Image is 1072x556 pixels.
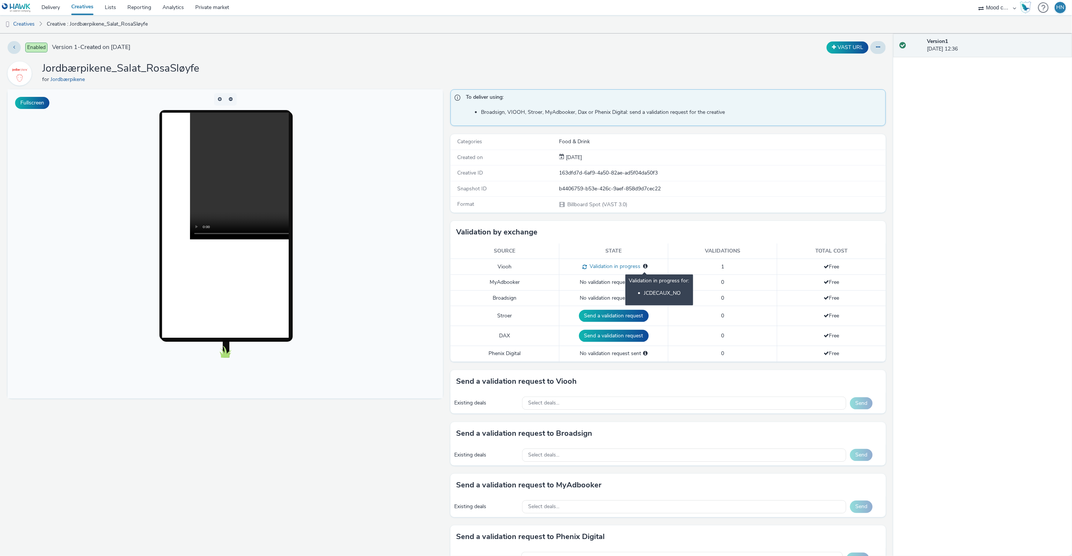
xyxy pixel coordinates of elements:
h3: Send a validation request to Viooh [456,376,577,387]
h1: Jordbærpikene_Salat_RosaSløyfe [42,61,199,76]
span: 0 [721,312,724,319]
th: Total cost [777,244,886,259]
div: [DATE] 12:36 [927,38,1066,53]
span: 1 [721,263,724,270]
div: b4406759-b53e-426c-9aef-858d9d7cec22 [559,185,885,193]
span: Enabled [25,43,47,52]
span: Free [824,294,839,302]
button: Send [850,501,873,513]
button: Send a validation request [579,310,649,322]
a: Creative : Jordbærpikene_Salat_RosaSløyfe [43,15,152,33]
td: Phenix Digital [450,346,559,361]
td: Stroer [450,306,559,326]
span: Billboard Spot (VAST 3.0) [567,201,628,208]
h3: Validation by exchange [456,227,538,238]
a: Hawk Academy [1020,2,1034,14]
button: Send [850,449,873,461]
span: Free [824,279,839,286]
span: 0 [721,350,724,357]
div: Existing deals [454,399,518,407]
div: No validation request sent [563,294,664,302]
td: MyAdbooker [450,275,559,290]
span: 0 [721,332,724,339]
span: Format [457,201,474,208]
div: No validation request sent [563,350,664,357]
div: Validation in progress for: [629,277,689,297]
div: Food & Drink [559,138,885,146]
button: VAST URL [827,41,868,54]
div: 163dfd7d-6af9-4a50-82ae-ad5f04da50f3 [559,169,885,177]
th: State [559,244,668,259]
strong: Version 1 [927,38,948,45]
div: HN [1057,2,1064,13]
div: Existing deals [454,503,518,510]
span: Select deals... [528,504,559,510]
span: Version 1 - Created on [DATE] [52,43,130,52]
span: 0 [721,294,724,302]
li: JCDECAUX_NO [644,290,689,297]
div: Creation 25 September 2025, 12:36 [565,154,582,161]
img: Jordbærpikene [9,63,31,84]
span: Select deals... [528,452,559,458]
span: Created on [457,154,483,161]
span: for [42,76,51,83]
span: To deliver using: [466,93,878,103]
div: Please select a deal below and click on Send to send a validation request to Phenix Digital. [643,350,648,357]
span: 0 [721,279,724,286]
img: undefined Logo [2,3,31,12]
td: DAX [450,326,559,346]
img: dooh [4,21,11,28]
a: Jordbærpikene [51,76,88,83]
th: Validations [668,244,777,259]
td: Broadsign [450,290,559,306]
span: Validation in progress [587,263,640,270]
span: Select deals... [528,400,559,406]
h3: Send a validation request to Phenix Digital [456,531,605,542]
button: Send [850,397,873,409]
button: Fullscreen [15,97,49,109]
div: Existing deals [454,451,518,459]
div: No validation request sent [563,279,664,286]
li: Broadsign, VIOOH, Stroer, MyAdbooker, Dax or Phenix Digital: send a validation request for the cr... [481,109,882,116]
span: Free [824,332,839,339]
img: Hawk Academy [1020,2,1031,14]
span: Free [824,350,839,357]
span: [DATE] [565,154,582,161]
span: Free [824,263,839,270]
td: Viooh [450,259,559,275]
span: Free [824,312,839,319]
th: Source [450,244,559,259]
div: Duplicate the creative as a VAST URL [825,41,870,54]
h3: Send a validation request to Broadsign [456,428,592,439]
span: Categories [457,138,482,145]
h3: Send a validation request to MyAdbooker [456,479,602,491]
span: Snapshot ID [457,185,487,192]
span: Creative ID [457,169,483,176]
button: Send a validation request [579,330,649,342]
a: Jordbærpikene [8,70,35,77]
